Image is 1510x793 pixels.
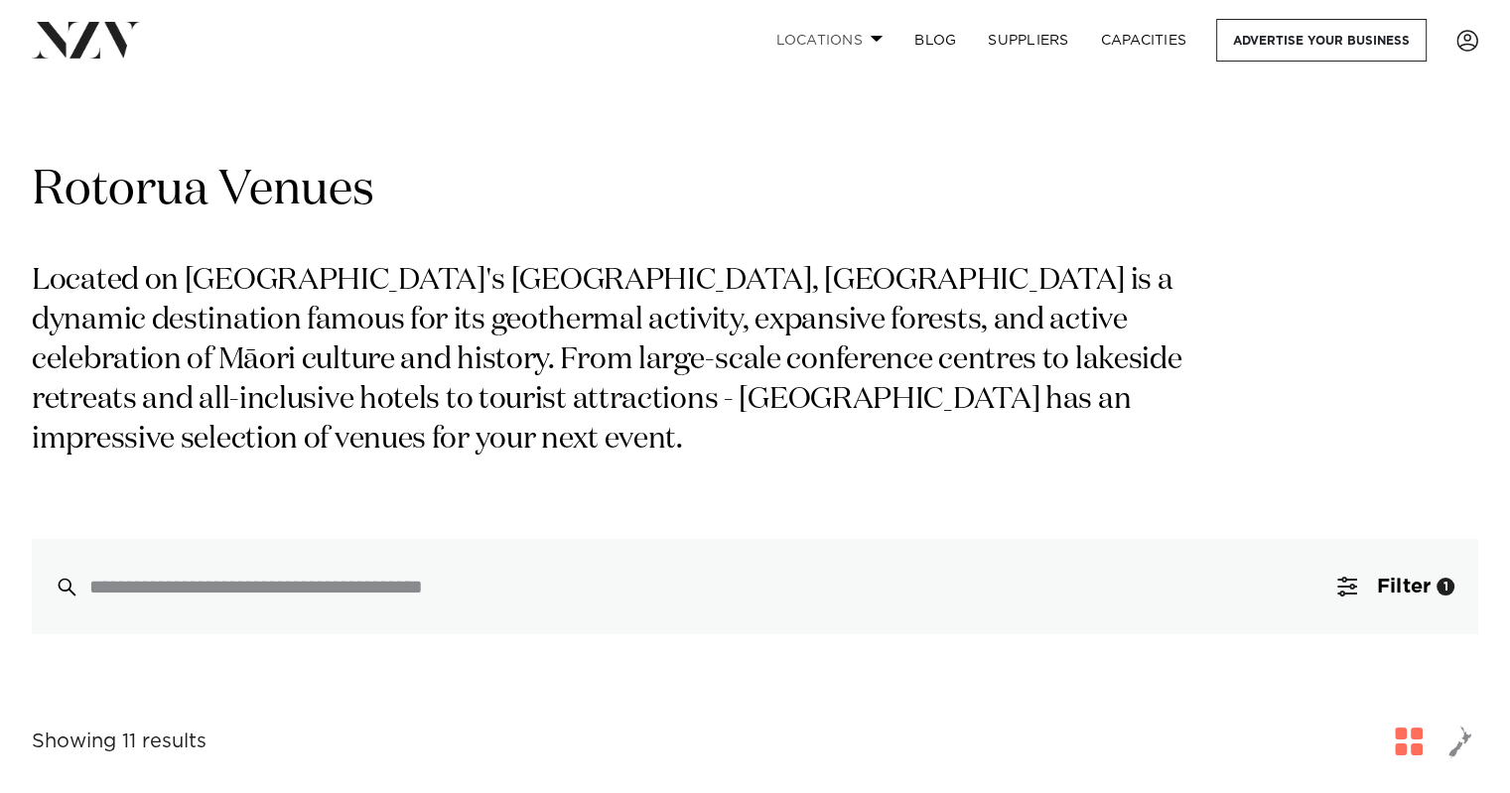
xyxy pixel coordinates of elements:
a: Capacities [1085,19,1203,62]
h1: Rotorua Venues [32,160,1478,222]
div: 1 [1437,578,1454,595]
a: BLOG [898,19,972,62]
a: Advertise your business [1216,19,1427,62]
div: Showing 11 results [32,727,206,757]
p: Located on [GEOGRAPHIC_DATA]'s [GEOGRAPHIC_DATA], [GEOGRAPHIC_DATA] is a dynamic destination famo... [32,262,1259,460]
img: nzv-logo.png [32,22,140,58]
button: Filter1 [1313,539,1478,634]
a: Locations [759,19,898,62]
span: Filter [1377,577,1431,596]
a: SUPPLIERS [972,19,1084,62]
